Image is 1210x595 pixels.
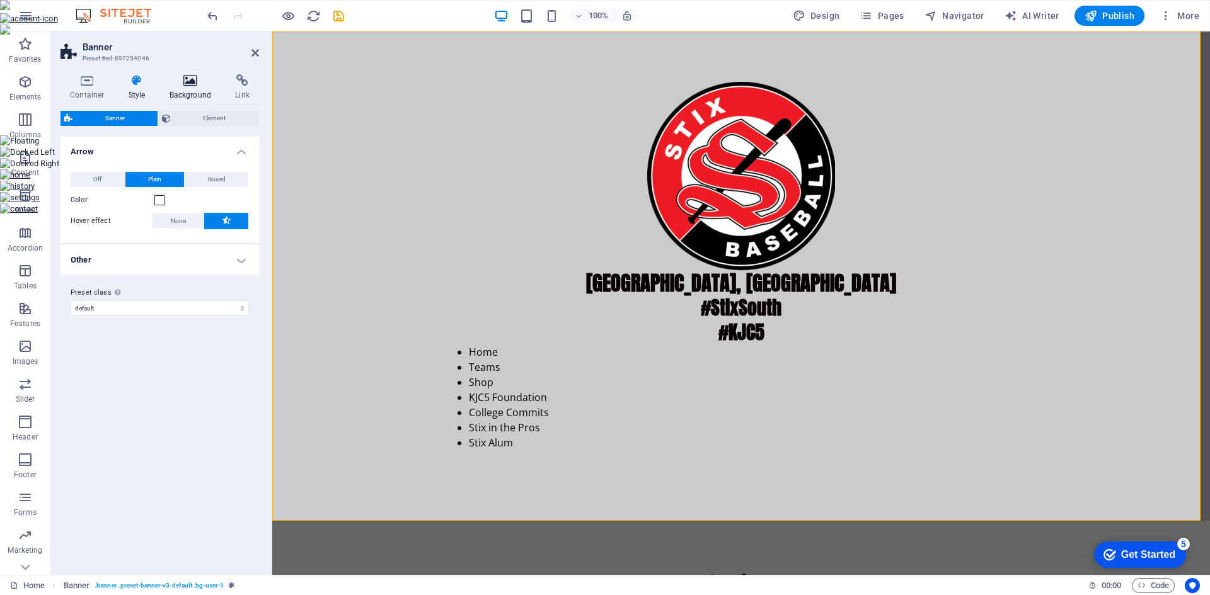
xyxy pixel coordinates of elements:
span: Off [93,172,101,187]
p: Slider [16,394,35,404]
button: Off [71,172,125,187]
span: Banner [76,111,154,126]
p: Forms [14,507,37,518]
p: Images [13,356,38,366]
h4: Background [160,74,226,101]
button: Plain [125,172,185,187]
span: None [171,213,186,229]
div: 5 [93,3,106,15]
button: Element [158,111,259,126]
h3: Preset #ed-897254046 [83,53,234,64]
span: 00 00 [1102,578,1121,593]
label: Hover effect [71,213,153,229]
div: Get Started 5 items remaining, 0% complete [10,6,102,33]
span: Click to select. Double-click to edit [64,578,90,593]
p: Tables [14,281,37,291]
h4: Arrow [60,137,259,159]
p: Header [13,432,38,442]
a: Click to cancel selection. Double-click to open Pages [10,578,45,593]
p: Features [10,319,40,329]
button: None [153,213,204,229]
div: Get Started [37,14,91,25]
button: Usercentrics [1185,578,1200,593]
h4: Link [226,74,259,101]
h2: Banner [83,42,259,53]
h4: Style [119,74,160,101]
label: Color [71,193,153,208]
h4: Other [60,245,259,275]
span: Boxed [208,172,226,187]
span: : [1110,581,1112,590]
button: Banner [60,111,158,126]
span: Plain [148,172,161,187]
p: Marketing [8,545,42,555]
span: Element [175,111,255,126]
i: This element is a customizable preset [229,582,234,589]
nav: breadcrumb [64,578,235,593]
label: Preset class [71,285,249,300]
h6: Session time [1088,578,1122,593]
p: Footer [14,470,37,480]
p: Accordion [8,243,43,253]
h4: Container [60,74,119,101]
button: Code [1132,578,1175,593]
button: Boxed [185,172,248,187]
span: Code [1138,578,1169,593]
span: . banner .preset-banner-v3-default .bg-user-1 [95,578,224,593]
